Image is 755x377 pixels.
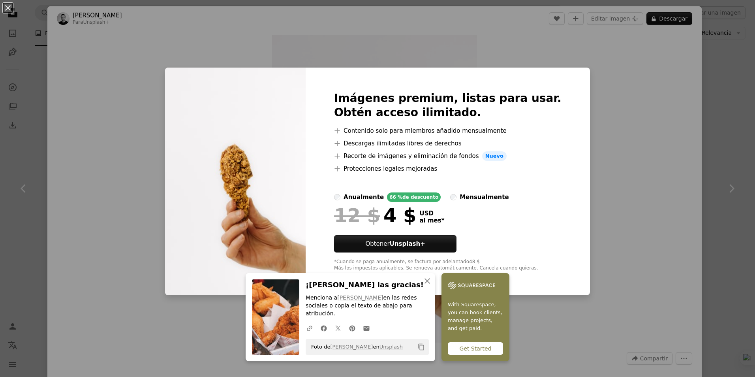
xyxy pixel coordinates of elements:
[419,217,444,224] span: al mes *
[344,192,384,202] div: anualmente
[334,194,340,200] input: anualmente66 %de descuento
[448,301,503,332] span: With Squarespace, you can book clients, manage projects, and get paid.
[359,320,374,336] a: Comparte por correo electrónico
[379,344,403,350] a: Unsplash
[334,91,562,120] h2: Imágenes premium, listas para usar. Obtén acceso ilimitado.
[306,294,429,318] p: Menciona a en las redes sociales o copia el texto de abajo para atribución.
[460,192,509,202] div: mensualmente
[306,279,429,291] h3: ¡[PERSON_NAME] las gracias!
[390,240,425,247] strong: Unsplash+
[334,235,456,253] button: ObtenerUnsplash+
[334,205,416,226] div: 4 $
[334,205,380,226] span: 12 $
[448,342,503,355] div: Get Started
[334,164,562,173] li: Protecciones legales mejoradas
[330,344,373,350] a: [PERSON_NAME]
[334,151,562,161] li: Recorte de imágenes y eliminación de fondos
[334,259,562,271] div: *Cuando se paga anualmente, se factura por adelantado 48 $ Más los impuestos aplicables. Se renue...
[419,210,444,217] span: USD
[345,320,359,336] a: Comparte en Pinterest
[307,341,403,353] span: Foto de en
[387,192,441,202] div: 66 % de descuento
[331,320,345,336] a: Comparte en Twitter
[450,194,456,200] input: mensualmente
[448,279,495,291] img: file-1747939142011-51e5cc87e3c9
[337,294,383,301] a: [PERSON_NAME]
[441,273,509,361] a: With Squarespace, you can book clients, manage projects, and get paid.Get Started
[334,139,562,148] li: Descargas ilimitadas libres de derechos
[415,340,428,354] button: Copiar al portapapeles
[317,320,331,336] a: Comparte en Facebook
[334,126,562,136] li: Contenido solo para miembros añadido mensualmente
[482,151,507,161] span: Nuevo
[165,68,306,295] img: premium_photo-1683750844160-5841307b812f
